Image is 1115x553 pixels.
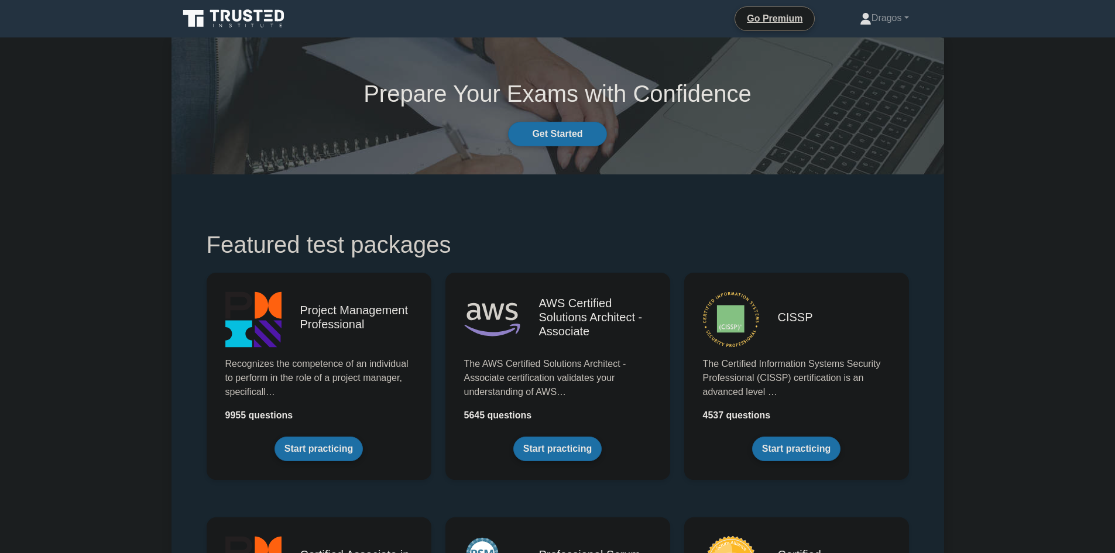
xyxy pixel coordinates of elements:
a: Get Started [508,122,606,146]
a: Go Premium [740,11,809,26]
h1: Prepare Your Exams with Confidence [171,80,944,108]
a: Start practicing [513,437,602,461]
a: Dragos [832,6,937,30]
a: Start practicing [752,437,840,461]
a: Start practicing [275,437,363,461]
h1: Featured test packages [207,231,909,259]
